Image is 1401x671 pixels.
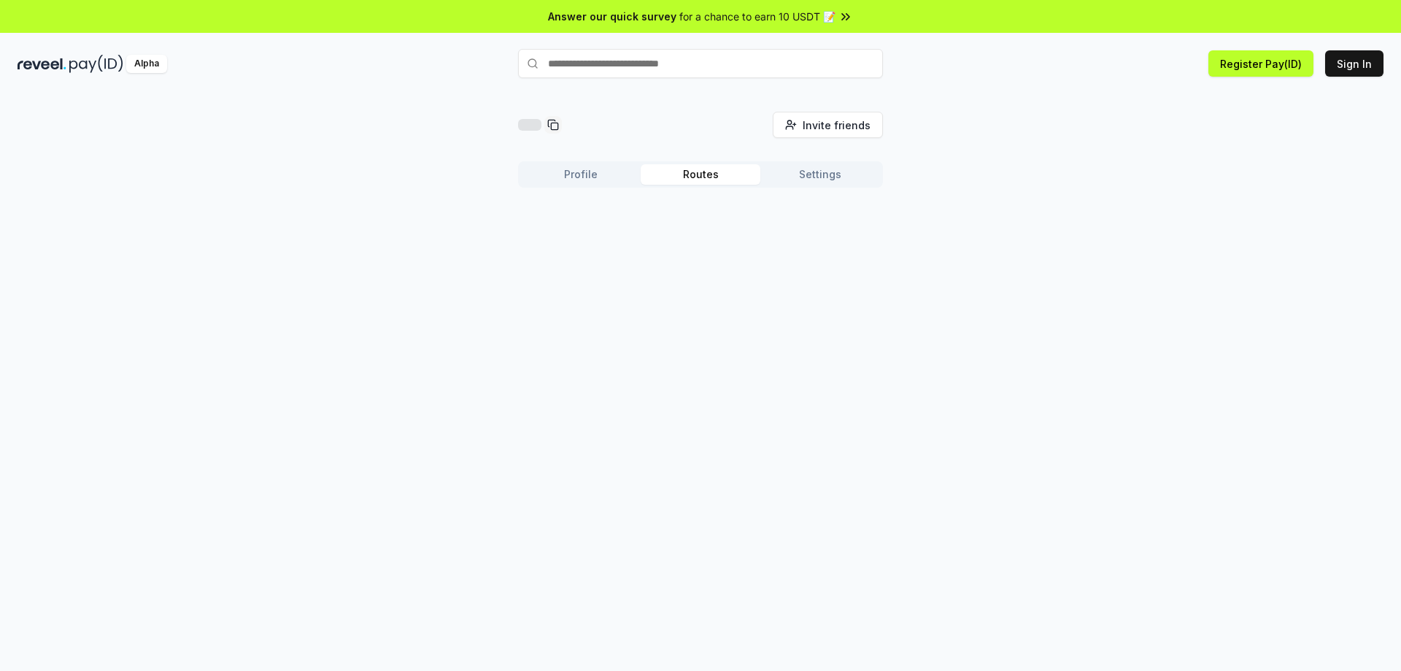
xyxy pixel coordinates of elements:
[773,112,883,138] button: Invite friends
[803,118,871,133] span: Invite friends
[1208,50,1313,77] button: Register Pay(ID)
[126,55,167,73] div: Alpha
[18,55,66,73] img: reveel_dark
[641,164,760,185] button: Routes
[548,9,676,24] span: Answer our quick survey
[521,164,641,185] button: Profile
[1325,50,1383,77] button: Sign In
[679,9,835,24] span: for a chance to earn 10 USDT 📝
[69,55,123,73] img: pay_id
[760,164,880,185] button: Settings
